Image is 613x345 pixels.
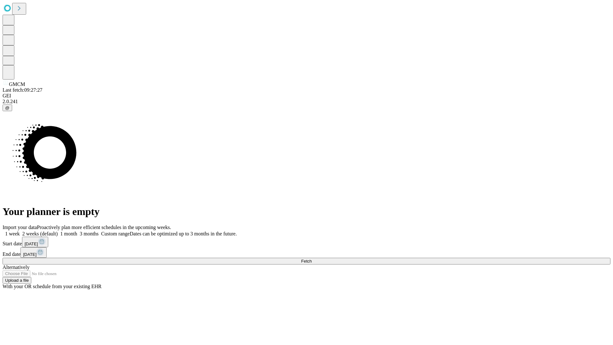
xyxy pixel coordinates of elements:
[3,258,610,264] button: Fetch
[3,277,31,284] button: Upload a file
[130,231,237,236] span: Dates can be optimized up to 3 months in the future.
[25,241,38,246] span: [DATE]
[22,237,48,247] button: [DATE]
[3,264,29,270] span: Alternatively
[9,81,25,87] span: GMCM
[3,87,42,93] span: Last fetch: 09:27:27
[5,105,10,110] span: @
[301,259,312,264] span: Fetch
[3,247,610,258] div: End date
[3,104,12,111] button: @
[5,231,20,236] span: 1 week
[3,206,610,218] h1: Your planner is empty
[80,231,99,236] span: 3 months
[3,99,610,104] div: 2.0.241
[101,231,130,236] span: Custom range
[23,252,36,257] span: [DATE]
[3,237,610,247] div: Start date
[3,225,37,230] span: Import your data
[3,284,102,289] span: With your OR schedule from your existing EHR
[22,231,58,236] span: 2 weeks (default)
[20,247,47,258] button: [DATE]
[60,231,77,236] span: 1 month
[37,225,171,230] span: Proactively plan more efficient schedules in the upcoming weeks.
[3,93,610,99] div: GEI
